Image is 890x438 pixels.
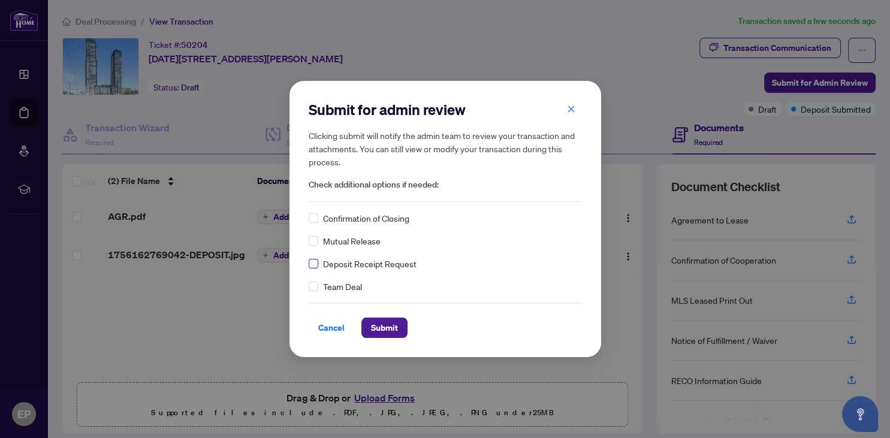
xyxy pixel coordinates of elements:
[361,318,408,338] button: Submit
[323,280,362,293] span: Team Deal
[842,396,878,432] button: Open asap
[371,318,398,337] span: Submit
[323,212,409,225] span: Confirmation of Closing
[309,318,354,338] button: Cancel
[318,318,345,337] span: Cancel
[309,129,582,168] h5: Clicking submit will notify the admin team to review your transaction and attachments. You can st...
[309,100,582,119] h2: Submit for admin review
[323,257,417,270] span: Deposit Receipt Request
[567,105,575,113] span: close
[309,178,582,192] span: Check additional options if needed:
[323,234,381,247] span: Mutual Release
